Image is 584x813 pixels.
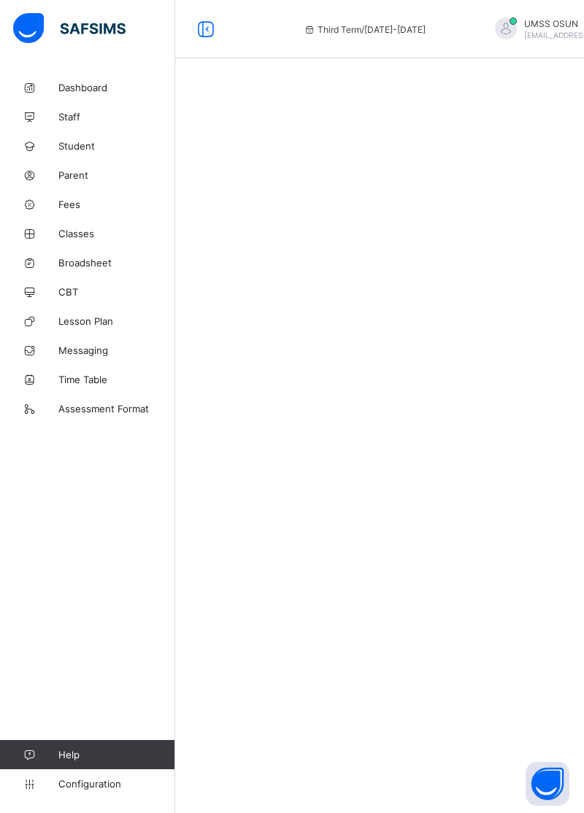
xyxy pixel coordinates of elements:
span: Configuration [58,778,174,790]
span: session/term information [303,24,426,35]
span: Assessment Format [58,403,175,415]
span: Student [58,140,175,152]
span: Broadsheet [58,257,175,269]
span: Help [58,749,174,760]
img: safsims [13,13,126,44]
span: Staff [58,111,175,123]
span: Fees [58,199,175,210]
button: Open asap [526,762,569,806]
span: Classes [58,228,175,239]
span: Lesson Plan [58,315,175,327]
span: Parent [58,169,175,181]
span: Messaging [58,344,175,356]
span: CBT [58,286,175,298]
span: Time Table [58,374,175,385]
span: Dashboard [58,82,175,93]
